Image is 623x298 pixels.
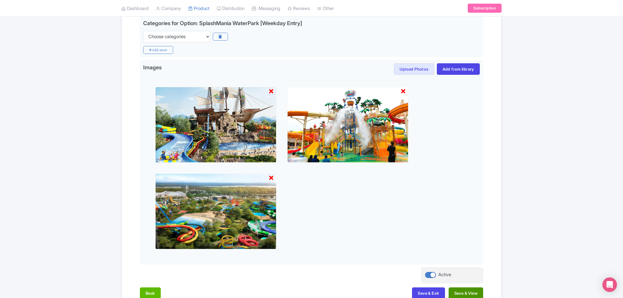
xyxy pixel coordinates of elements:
[394,63,434,75] button: Upload Photos
[155,174,276,249] img: s9wtptkc6usqbpxcaxkc.webp
[143,46,173,54] i: Add more
[155,87,276,163] img: znnsharvid87nztwatip.png
[468,4,502,13] a: Subscription
[438,271,451,278] div: Active
[437,63,480,75] a: Add from library
[143,63,162,73] span: Images
[143,20,302,26] div: Categories for Option: SplashMania WaterPark [Weekday Entry]
[602,277,617,292] div: Open Intercom Messenger
[287,87,408,163] img: hggqlh9tn6usrmnlfain.jpg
